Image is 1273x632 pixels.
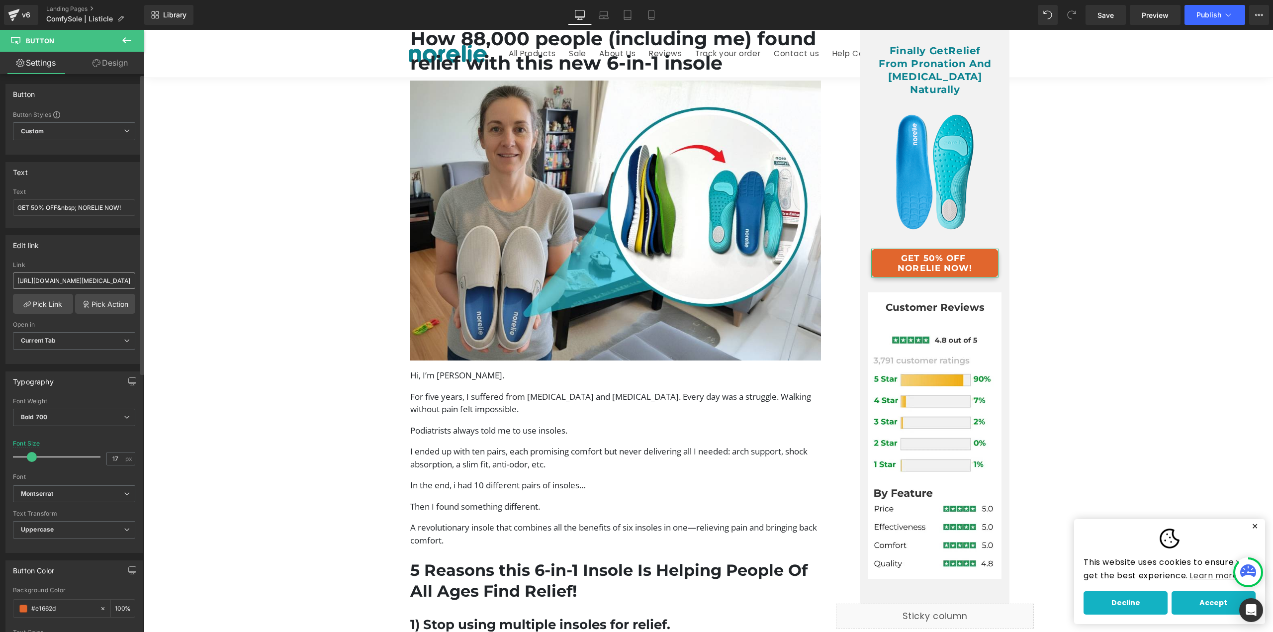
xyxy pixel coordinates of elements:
button: Publish [1184,5,1245,25]
a: Learn more [1044,539,1096,553]
div: Text [13,188,135,195]
button: Redo [1062,5,1082,25]
b: Uppercase [21,526,54,533]
b: Current Tab [21,337,56,344]
p: A revolutionary insole that combines all the benefits of six insoles in one—relieving pain and br... [267,491,678,517]
div: Font [13,473,135,480]
span: px [125,455,134,462]
button: deny cookies [940,561,1024,585]
div: Font Size [13,440,40,447]
img: logo [1016,499,1036,519]
button: allow cookies [1028,561,1112,585]
div: Background Color [13,587,135,594]
a: Desktop [568,5,592,25]
p: Then I found something different. [267,470,678,483]
a: Design [74,52,146,74]
a: GET 50% OFF NORELIE NOW! [727,219,855,248]
p: For five years, I suffered from [MEDICAL_DATA] and [MEDICAL_DATA]. Every day was a struggle. Walk... [267,361,678,386]
b: Custom [21,127,44,136]
span: Library [163,10,186,19]
div: Edit link [13,236,39,250]
div: % [111,600,135,617]
p: I ended up with ten pairs, each promising comfort but never delivering all I needed: arch support... [267,415,678,441]
input: Color [31,603,95,614]
div: Button [13,85,35,98]
p: In the end, i had 10 different pairs of insoles… [267,449,678,462]
h1: Finally Get [725,14,858,66]
a: Landing Pages [46,5,144,13]
div: Button Styles [13,110,135,118]
h1: 1) Stop using multiple insoles for relief. [267,587,678,604]
i: Montserrat [21,490,53,498]
p: Podiatrists always told me to use insoles. [267,394,678,407]
span: ComfySole | Listicle [46,15,113,23]
a: Laptop [592,5,616,25]
b: Bold 700 [21,413,47,421]
span: This website uses cookies to ensure you get the best experience. [940,527,1112,553]
span: Save [1097,10,1114,20]
div: Text [13,163,28,177]
input: https://your-shop.myshopify.com [13,272,135,289]
a: Tablet [616,5,639,25]
a: Preview [1130,5,1181,25]
a: Pick Action [75,294,135,314]
h1: Customer Reviews [725,271,858,284]
div: Open Intercom Messenger [1239,598,1263,622]
a: New Library [144,5,193,25]
a: Pick Link [13,294,73,314]
span: Preview [1142,10,1169,20]
button: dismiss cookie message [1105,493,1117,500]
span: Publish [1196,11,1221,19]
span: Button [26,37,54,45]
div: Button Color [13,561,54,575]
button: Undo [1038,5,1058,25]
div: Font Weight [13,398,135,405]
p: Hi, I’m [PERSON_NAME]. [267,339,678,352]
div: v6 [20,8,32,21]
div: Typography [13,372,54,386]
div: Text Transform [13,510,135,517]
span: Relief From Pronation And [MEDICAL_DATA] Naturally [735,15,848,66]
h1: 5 Reasons this 6-in-1 Insole Is Helping People Of All Ages Find Relief! [267,530,678,571]
div: Link [13,262,135,269]
a: v6 [4,5,38,25]
div: Open in [13,321,135,328]
button: More [1249,5,1269,25]
a: Mobile [639,5,663,25]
